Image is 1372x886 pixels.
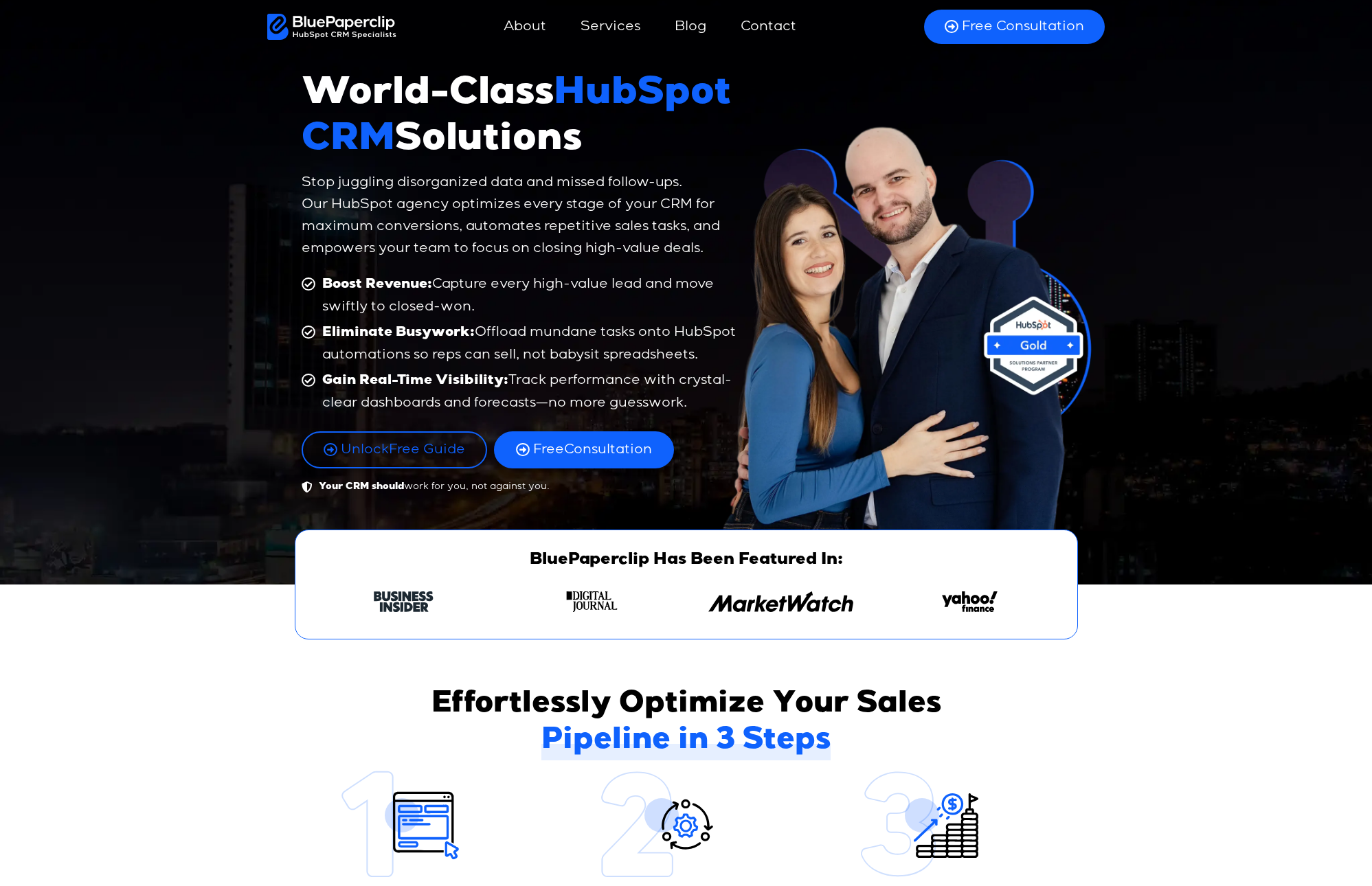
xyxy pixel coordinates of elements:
[504,591,679,619] div: 2 / 4
[319,482,404,492] b: Your CRM should
[322,278,432,292] b: Boost Revenue:
[322,374,508,388] b: Gain Real-Time Visibility:
[541,724,831,760] span: Pipeline in 3 Steps
[941,591,998,612] img: Yahoofinance
[693,591,868,619] div: 3 / 4
[319,321,742,366] span: Offload mundane tasks onto HubSpot automations so reps can sell, not babysit spreadsheets.
[302,73,742,165] h1: World-Class Solutions
[377,688,995,760] h2: Effortlessly Optimize Your Sales
[962,18,1084,36] span: Free Consultation
[721,118,1099,530] img: World-Class HubSpot CRM Solutions | BluePaperclip
[373,591,434,612] img: Business Insider
[302,172,742,260] p: Stop juggling disorganized data and missed follow-ups. Our HubSpot agency optimizes every stage o...
[316,591,1057,619] div: Image Carousel
[315,479,550,495] span: work for you, not against you.
[924,10,1105,44] a: Free Consultation
[494,431,674,468] a: FreeConsultation
[567,10,654,43] a: Services
[566,591,618,612] img: DigitalJournal
[727,10,810,43] a: Contact
[319,370,742,414] span: Track performance with crystal-clear dashboards and forecasts—no more guesswork.
[319,273,742,318] span: Capture every high-value lead and move swiftly to closed-won.
[708,591,853,612] img: MarketWatch
[316,591,491,619] div: 1 / 4
[533,443,564,457] span: Free
[302,431,487,468] a: UnlockFree Guide
[322,326,475,340] b: Eliminate Busywork:
[533,441,652,459] span: Consultation
[316,551,1057,571] h2: BluePaperclip Has Been Featured In:
[267,14,397,40] img: BluePaperClip Logo White
[490,10,560,43] a: About
[661,10,720,43] a: Blog
[882,591,1057,619] div: 4 / 4
[341,443,389,457] span: Unlock
[396,10,907,43] nav: Menu
[341,441,465,459] span: Free Guide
